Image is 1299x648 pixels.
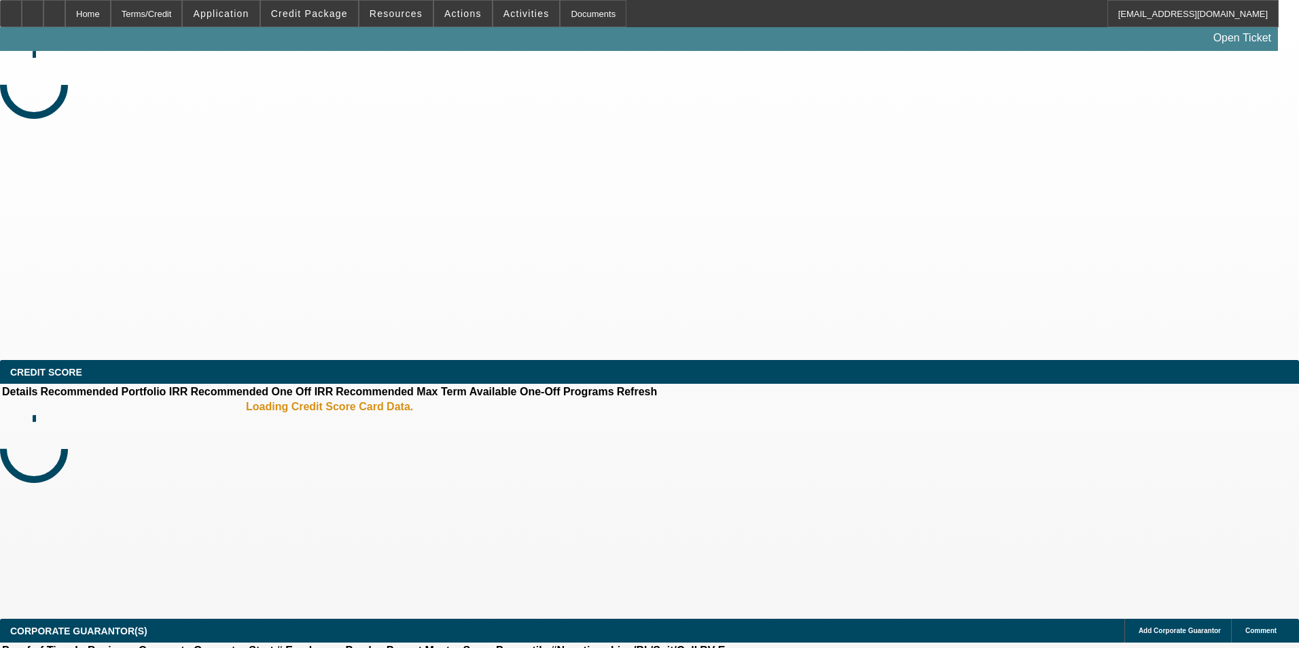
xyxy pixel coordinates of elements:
a: Open Ticket [1208,26,1277,50]
span: Credit Package [271,8,348,19]
span: Activities [503,8,550,19]
th: Refresh [616,385,658,399]
button: Activities [493,1,560,26]
th: Available One-Off Programs [469,385,615,399]
span: Resources [370,8,423,19]
span: Add Corporate Guarantor [1139,627,1221,634]
th: Recommended Portfolio IRR [39,385,188,399]
span: Comment [1245,627,1277,634]
span: CREDIT SCORE [10,367,82,378]
th: Recommended Max Term [335,385,467,399]
span: Actions [444,8,482,19]
span: Application [193,8,249,19]
span: CORPORATE GUARANTOR(S) [10,626,147,636]
b: Loading Credit Score Card Data. [246,401,413,413]
th: Recommended One Off IRR [190,385,334,399]
button: Resources [359,1,433,26]
button: Application [183,1,259,26]
button: Credit Package [261,1,358,26]
th: Details [1,385,38,399]
button: Actions [434,1,492,26]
